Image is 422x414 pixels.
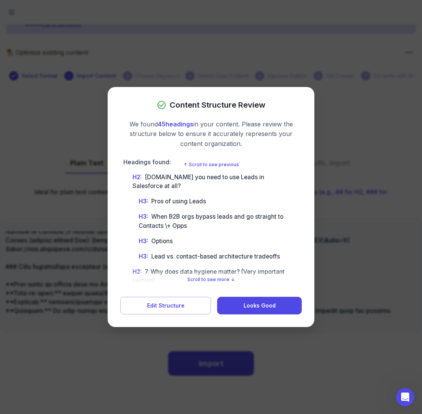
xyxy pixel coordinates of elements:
[131,248,144,260] button: Send a message…
[120,297,211,314] button: Edit Structure
[147,301,185,311] span: Edit Structure
[6,98,126,145] div: Yes! I'll do this now (I'll let you know once it's applied). By the way, found a bug that was aff...
[24,251,30,257] button: Gif picker
[12,251,18,257] button: Emoji picker
[139,198,206,205] span: Pros of using Leads
[5,3,20,18] button: go back
[139,198,148,205] span: H3 :
[134,3,148,17] div: Close
[6,46,147,98] div: Christy says…
[34,50,141,88] div: Thanks, [PERSON_NAME]! I went ahead and signed up for the free trial. Can I have the promo code m...
[22,4,34,16] img: Profile image for Federico
[132,173,142,181] span: H2 :
[132,268,285,285] span: 7. Why does data hygiene matter? (Very important section)
[217,297,302,314] button: Looks Good
[6,201,126,263] div: By the way, I would love to help you get the most out of WordCrafter. If you’d like a quick walkt...
[12,151,119,196] div: Done! I have applied [PERSON_NAME]'s promo code to your account (25% off for the first 3 months)....
[139,237,148,245] span: H3 :
[7,235,147,248] textarea: Message…
[139,253,280,260] span: Lead vs. contact-based architecture tradeoffs
[120,119,302,149] p: We found in your content. Please review the structure below to ensure it accurately represents yo...
[396,388,414,406] iframe: Intercom live chat
[12,206,119,258] div: By the way, I would love to help you get the most out of WordCrafter. If you’d like a quick walkt...
[6,201,147,280] div: Federico says…
[132,268,142,275] span: H2 :
[139,213,283,229] span: When B2B orgs bypass leads and go straight to Contacts \+ Opps
[37,10,76,17] p: Active 45m ago
[120,158,302,167] p: Headings found:
[120,3,134,18] button: Home
[6,146,147,201] div: Federico says…
[6,146,126,200] div: Done! I have applied [PERSON_NAME]'s promo code to your account (25% off for the first 3 months)....
[139,253,148,260] span: H3 :
[28,46,147,92] div: Thanks, [PERSON_NAME]! I went ahead and signed up for the free trial. Can I have the promo code m...
[12,103,119,141] div: Yes! I'll do this now (I'll let you know once it's applied). By the way, found a bug that was aff...
[244,301,276,311] span: Looks Good
[36,251,43,257] button: Upload attachment
[37,4,87,10] h1: [PERSON_NAME]
[139,213,148,220] span: H3 :
[158,120,193,128] span: 45 headings
[132,173,264,190] span: [DOMAIN_NAME] you need to use Leads in Salesforce at all?
[139,237,173,245] span: Options
[6,98,147,146] div: Federico says…
[170,100,265,110] h4: Content Structure Review
[6,0,147,46] div: Federico says…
